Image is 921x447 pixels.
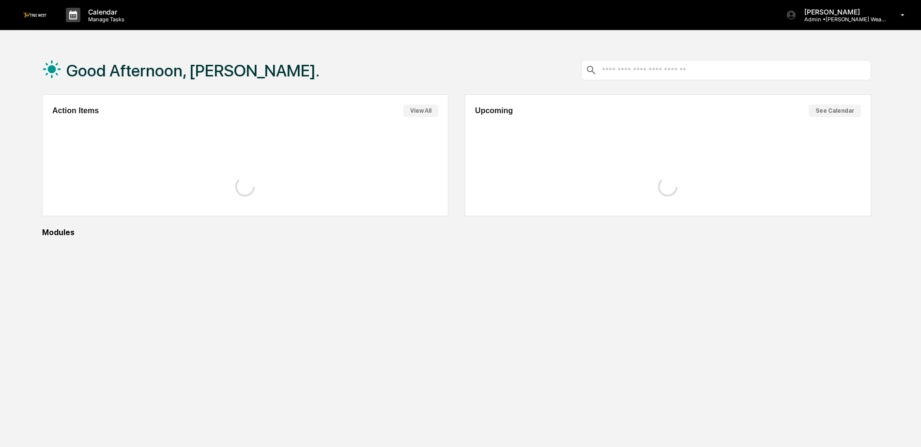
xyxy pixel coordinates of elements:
p: Manage Tasks [80,16,129,23]
p: [PERSON_NAME] [797,8,887,16]
h1: Good Afternoon, [PERSON_NAME]. [66,61,320,80]
p: Calendar [80,8,129,16]
img: logo [23,13,46,17]
button: View All [403,104,438,117]
h2: Upcoming [475,106,513,115]
p: Admin • [PERSON_NAME] Wealth [797,16,887,23]
button: See Calendar [809,104,861,117]
div: Modules [42,228,871,237]
h2: Action Items [52,106,99,115]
